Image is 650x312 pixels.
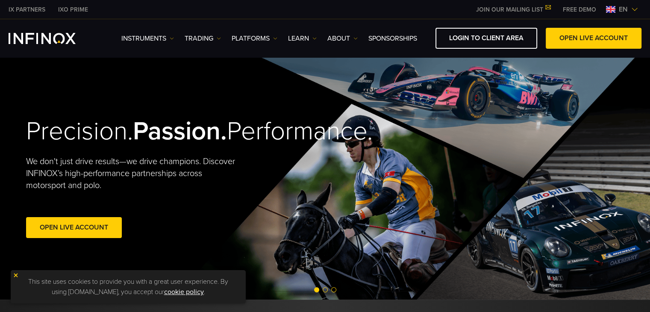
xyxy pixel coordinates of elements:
[615,4,631,15] span: en
[368,33,417,44] a: SPONSORSHIPS
[556,5,603,14] a: INFINOX MENU
[232,33,277,44] a: PLATFORMS
[470,6,556,13] a: JOIN OUR MAILING LIST
[9,33,96,44] a: INFINOX Logo
[185,33,221,44] a: TRADING
[13,272,19,278] img: yellow close icon
[323,287,328,292] span: Go to slide 2
[121,33,174,44] a: Instruments
[2,5,52,14] a: INFINOX
[52,5,94,14] a: INFINOX
[133,116,227,147] strong: Passion.
[164,288,204,296] a: cookie policy
[327,33,358,44] a: ABOUT
[26,217,122,238] a: Open Live Account
[15,274,241,299] p: This site uses cookies to provide you with a great user experience. By using [DOMAIN_NAME], you a...
[26,116,295,147] h2: Precision. Performance.
[435,28,537,49] a: LOGIN TO CLIENT AREA
[546,28,641,49] a: OPEN LIVE ACCOUNT
[314,287,319,292] span: Go to slide 1
[288,33,317,44] a: Learn
[331,287,336,292] span: Go to slide 3
[26,156,241,191] p: We don't just drive results—we drive champions. Discover INFINOX’s high-performance partnerships ...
